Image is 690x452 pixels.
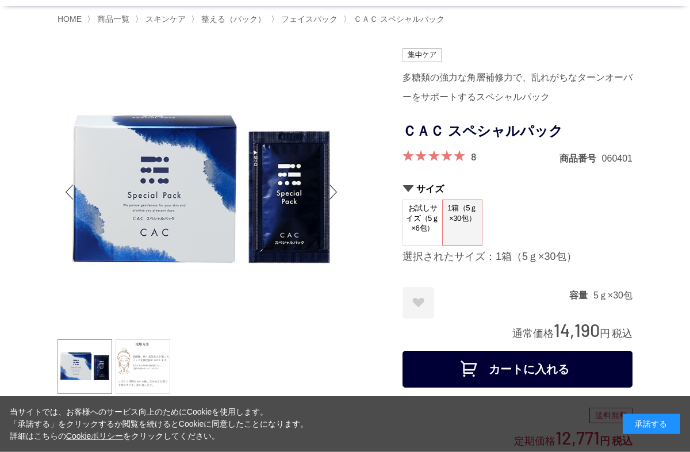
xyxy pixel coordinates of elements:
[145,14,186,24] span: スキンケア
[443,200,482,233] span: 1箱（5ｇ×30包）
[271,14,340,25] li: 〉
[512,328,554,339] span: 通常価格
[201,14,266,24] span: 整える（パック）
[559,152,602,164] dt: 商品番号
[354,14,444,24] span: ＣＡＣ スペシャルパック
[402,48,442,62] img: 集中ケア
[593,289,632,301] dd: 5ｇ×30包
[351,14,444,24] a: ＣＡＣ スペシャルパック
[402,68,632,107] div: 多糖類の強力な角層補修力で、乱れがちなターンオーバーをサポートするスペシャルパック
[57,14,82,24] a: HOME
[612,328,632,339] span: 税込
[57,48,345,336] img: ＣＡＣ スペシャルパック 1箱（5ｇ×30包）
[554,319,600,340] span: 14,190
[191,14,269,25] li: 〉
[57,169,80,215] div: Previous slide
[10,406,309,442] div: 当サイトでは、お客様へのサービス向上のためにCookieを使用します。 「承諾する」をクリックするか閲覧を続けるとCookieに同意したことになります。 詳細はこちらの をクリックしてください。
[279,14,338,24] a: フェイスパック
[471,150,476,163] a: 8
[66,431,124,440] a: Cookieポリシー
[199,14,266,24] a: 整える（パック）
[402,183,632,195] h2: サイズ
[95,14,129,24] a: 商品一覧
[322,169,345,215] div: Next slide
[143,14,186,24] a: スキンケア
[600,328,610,339] span: 円
[623,414,680,434] div: 承諾する
[281,14,338,24] span: フェイスパック
[402,287,434,319] a: お気に入りに登録する
[403,200,442,236] span: お試しサイズ（5ｇ×6包）
[87,14,132,25] li: 〉
[97,14,129,24] span: 商品一覧
[135,14,189,25] li: 〉
[402,250,632,264] div: 選択されたサイズ：1箱（5ｇ×30包）
[602,152,632,164] dd: 060401
[569,289,593,301] dt: 容量
[402,118,632,144] h1: ＣＡＣ スペシャルパック
[343,14,447,25] li: 〉
[402,351,632,388] button: カートに入れる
